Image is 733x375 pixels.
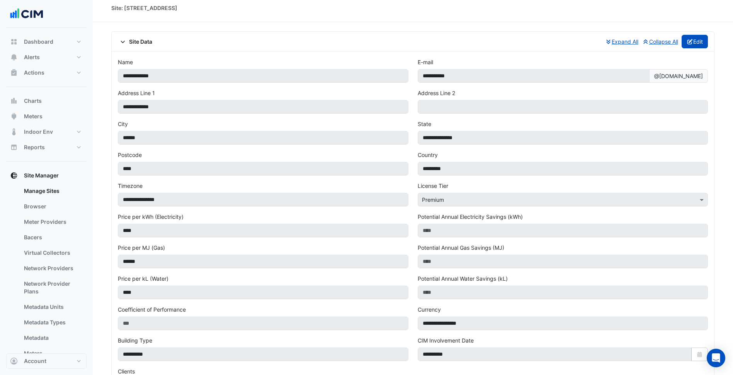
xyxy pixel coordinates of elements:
label: Address Line 1 [118,89,155,97]
button: Meters [6,109,87,124]
button: Charts [6,93,87,109]
span: Reports [24,143,45,151]
label: Coefficient of Performance [118,305,186,314]
a: Metadata [18,330,87,346]
button: Dashboard [6,34,87,49]
label: Postcode [118,151,142,159]
button: Indoor Env [6,124,87,140]
button: Actions [6,65,87,80]
app-icon: Actions [10,69,18,77]
label: Potential Annual Gas Savings (MJ) [418,244,504,252]
app-icon: Charts [10,97,18,105]
span: Dashboard [24,38,53,46]
label: Name [118,58,133,66]
button: Account [6,353,87,369]
a: Metadata Types [18,315,87,330]
span: Alerts [24,53,40,61]
app-icon: Site Manager [10,172,18,179]
a: Manage Sites [18,183,87,199]
button: Edit [682,35,708,48]
label: State [418,120,431,128]
button: Reports [6,140,87,155]
a: Network Provider Plans [18,276,87,299]
span: Charts [24,97,42,105]
a: Browser [18,199,87,214]
div: Site: [STREET_ADDRESS] [111,4,177,12]
label: Currency [418,305,441,314]
button: Site Manager [6,168,87,183]
span: Indoor Env [24,128,53,136]
label: Price per kL (Water) [118,274,168,283]
label: License Tier [418,182,448,190]
a: Meter Providers [18,214,87,230]
app-icon: Dashboard [10,38,18,46]
label: E-mail [418,58,433,66]
a: Meters [18,346,87,361]
div: Open Intercom Messenger [707,349,725,367]
button: Alerts [6,49,87,65]
label: City [118,120,128,128]
app-icon: Alerts [10,53,18,61]
label: Potential Annual Water Savings (kL) [418,274,508,283]
span: Account [24,357,46,365]
label: CIM Involvement Date [418,336,474,344]
span: Meters [24,112,43,120]
app-icon: Meters [10,112,18,120]
img: Company Logo [9,6,44,22]
a: Bacers [18,230,87,245]
a: Network Providers [18,261,87,276]
label: Address Line 2 [418,89,455,97]
span: Actions [24,69,44,77]
a: Metadata Units [18,299,87,315]
a: Virtual Collectors [18,245,87,261]
span: Site Data [118,37,152,46]
label: Price per MJ (Gas) [118,244,165,252]
label: Country [418,151,438,159]
label: Potential Annual Electricity Savings (kWh) [418,213,523,221]
button: Expand All [605,35,639,48]
app-icon: Indoor Env [10,128,18,136]
span: @[DOMAIN_NAME] [649,69,708,83]
label: Price per kWh (Electricity) [118,213,184,221]
app-icon: Reports [10,143,18,151]
button: Collapse All [642,35,679,48]
label: Timezone [118,182,143,190]
span: Site Manager [24,172,59,179]
label: Building Type [118,336,152,344]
